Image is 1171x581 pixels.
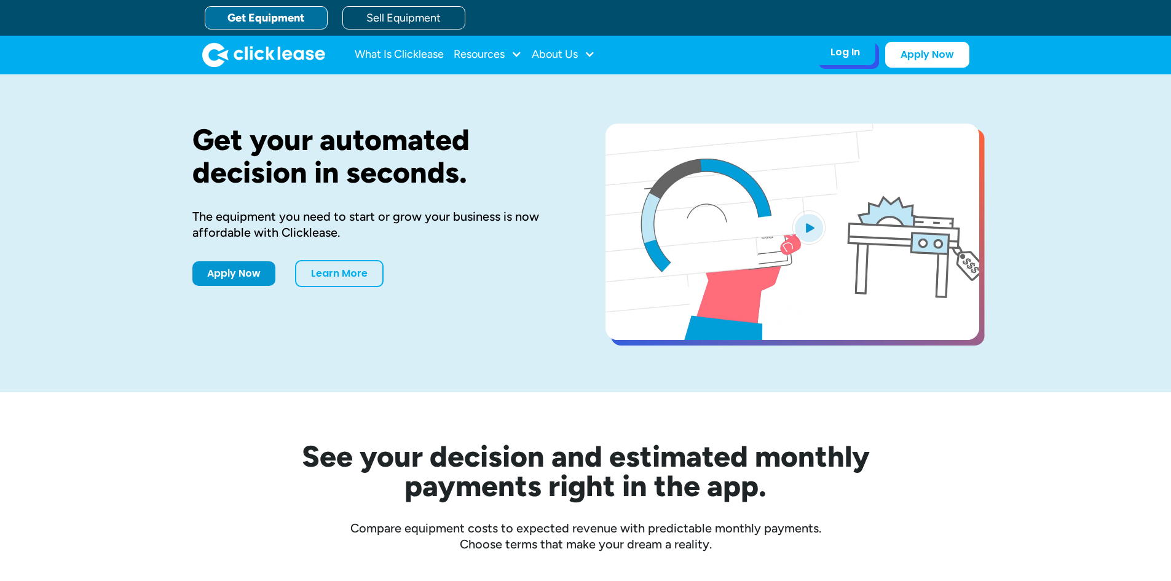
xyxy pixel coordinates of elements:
[202,42,325,67] img: Clicklease logo
[830,46,860,58] div: Log In
[192,520,979,552] div: Compare equipment costs to expected revenue with predictable monthly payments. Choose terms that ...
[192,124,566,189] h1: Get your automated decision in seconds.
[192,261,275,286] a: Apply Now
[342,6,465,30] a: Sell Equipment
[454,42,522,67] div: Resources
[355,42,444,67] a: What Is Clicklease
[532,42,595,67] div: About Us
[202,42,325,67] a: home
[792,210,826,245] img: Blue play button logo on a light blue circular background
[192,208,566,240] div: The equipment you need to start or grow your business is now affordable with Clicklease.
[885,42,969,68] a: Apply Now
[605,124,979,340] a: open lightbox
[242,441,930,500] h2: See your decision and estimated monthly payments right in the app.
[205,6,328,30] a: Get Equipment
[295,260,384,287] a: Learn More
